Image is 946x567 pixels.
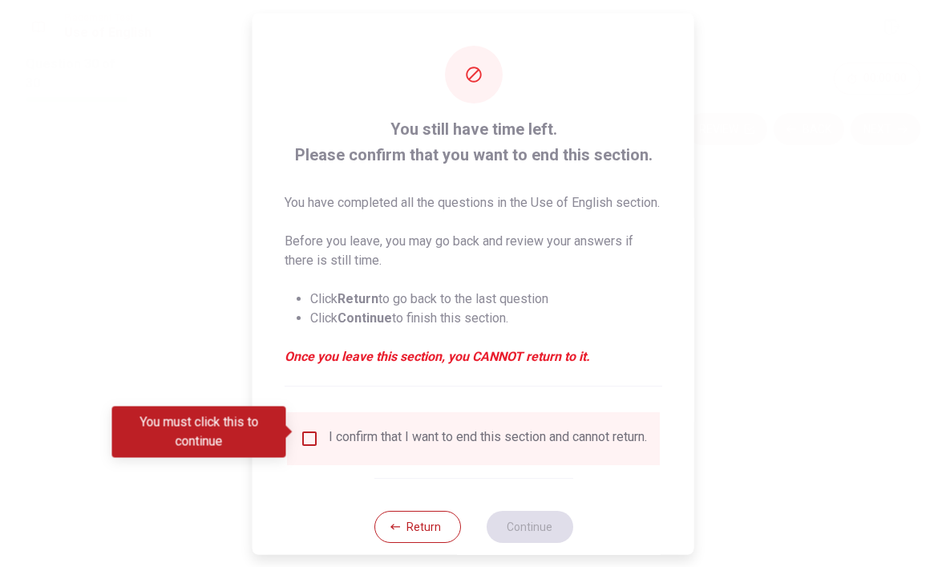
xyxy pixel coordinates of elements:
[285,231,662,269] p: Before you leave, you may go back and review your answers if there is still time.
[310,308,662,327] li: Click to finish this section.
[285,115,662,167] span: You still have time left. Please confirm that you want to end this section.
[338,290,378,306] strong: Return
[329,428,647,448] div: I confirm that I want to end this section and cannot return.
[338,310,392,325] strong: Continue
[374,510,460,542] button: Return
[310,289,662,308] li: Click to go back to the last question
[285,346,662,366] em: Once you leave this section, you CANNOT return to it.
[300,428,319,448] span: You must click this to continue
[486,510,572,542] button: Continue
[112,407,286,458] div: You must click this to continue
[285,192,662,212] p: You have completed all the questions in the Use of English section.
